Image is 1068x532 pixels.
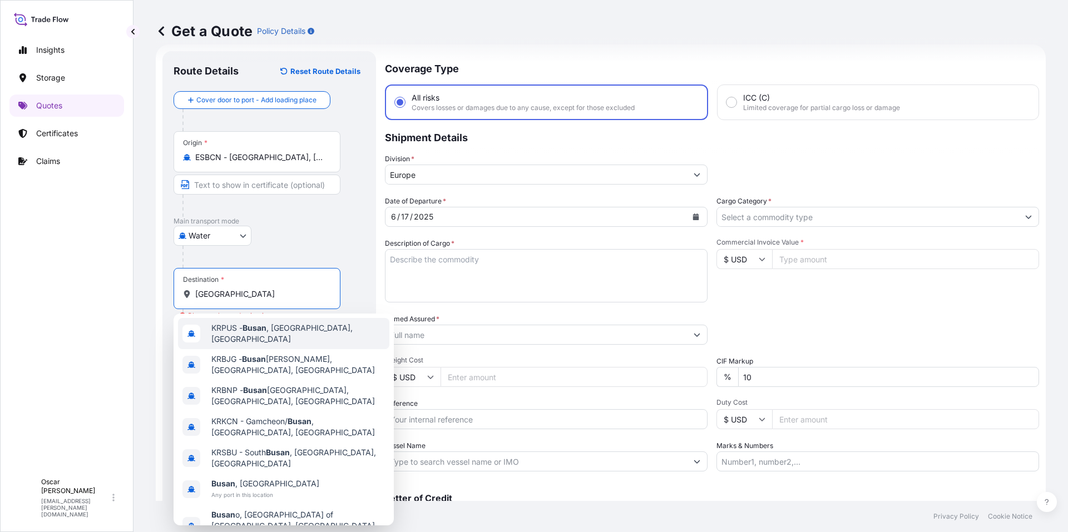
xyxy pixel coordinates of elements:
label: Division [385,153,414,165]
span: KRBNP - [GEOGRAPHIC_DATA], [GEOGRAPHIC_DATA], [GEOGRAPHIC_DATA] [211,385,385,407]
button: Show suggestions [687,165,707,185]
span: Duty Cost [716,398,1039,407]
input: Type to search division [385,165,687,185]
input: Enter amount [441,367,708,387]
b: Busan [243,323,266,332]
span: ICC (C) [743,92,770,103]
input: Text to appear on certificate [174,175,340,195]
p: Get a Quote [156,22,253,40]
div: / [397,210,400,223]
span: Date of Departure [385,196,446,207]
input: Your internal reference [385,409,708,429]
b: Busan [266,448,290,457]
input: Number1, number2,... [716,451,1039,471]
input: Enter percentage [738,367,1039,387]
b: Busan [242,354,266,364]
button: Show suggestions [1018,207,1039,227]
input: Enter amount [772,409,1039,429]
button: Calendar [687,208,705,226]
div: Show suggestions [174,314,394,525]
div: Please select a destination [179,310,271,321]
button: Show suggestions [687,451,707,471]
p: Oscar [PERSON_NAME] [41,478,110,495]
span: Covers losses or damages due to any cause, except for those excluded [412,103,635,112]
p: [EMAIL_ADDRESS][PERSON_NAME][DOMAIN_NAME] [41,498,110,518]
b: Busan [288,416,311,426]
b: Busan [211,479,235,488]
div: Destination [183,275,224,284]
p: Privacy Policy [933,512,979,521]
label: Named Assured [385,314,439,325]
div: month, [390,210,397,223]
p: Insights [36,44,65,56]
label: CIF Markup [716,356,753,367]
p: Storage [36,72,65,83]
div: % [716,367,738,387]
span: KRPUS - , [GEOGRAPHIC_DATA], [GEOGRAPHIC_DATA] [211,322,385,345]
b: Busan [243,385,267,395]
p: Policy Details [257,26,305,37]
input: Origin [195,152,327,163]
input: Full name [385,325,687,345]
label: Cargo Category [716,196,772,207]
p: Cookie Notice [988,512,1032,521]
span: All risks [412,92,439,103]
span: KRSBU - South , [GEOGRAPHIC_DATA], [GEOGRAPHIC_DATA] [211,447,385,469]
button: Show suggestions [687,325,707,345]
label: Description of Cargo [385,238,454,249]
input: Type amount [772,249,1039,269]
input: Type to search vessel name or IMO [385,451,687,471]
span: , [GEOGRAPHIC_DATA] [211,478,319,489]
p: Letter of Credit [385,494,1039,503]
p: Claims [36,156,60,167]
p: Coverage Type [385,51,1039,84]
div: day, [400,210,410,223]
button: Select transport [174,226,251,246]
p: Shipment Details [385,120,1039,153]
p: Reset Route Details [290,66,360,77]
span: o, [GEOGRAPHIC_DATA] of [GEOGRAPHIC_DATA], [GEOGRAPHIC_DATA] [211,509,385,531]
p: Route Details [174,64,239,78]
span: KRBJG - [PERSON_NAME], [GEOGRAPHIC_DATA], [GEOGRAPHIC_DATA] [211,354,385,376]
span: Freight Cost [385,356,708,365]
span: KRKCN - Gamcheon/ , [GEOGRAPHIC_DATA], [GEOGRAPHIC_DATA] [211,416,385,438]
span: Water [189,230,210,241]
input: Destination [195,289,327,300]
div: year, [413,210,434,223]
label: Vessel Name [385,440,426,451]
div: Origin [183,138,207,147]
b: Busan [211,510,235,519]
input: Select a commodity type [717,207,1018,227]
label: Reference [385,398,418,409]
label: Marks & Numbers [716,440,773,451]
span: Cover door to port - Add loading place [196,95,317,106]
span: Commercial Invoice Value [716,238,1039,247]
p: Main transport mode [174,217,365,226]
p: Quotes [36,100,62,111]
span: Limited coverage for partial cargo loss or damage [743,103,900,112]
div: / [410,210,413,223]
span: Any port in this location [211,489,319,500]
span: O [22,492,29,503]
p: Certificates [36,128,78,139]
